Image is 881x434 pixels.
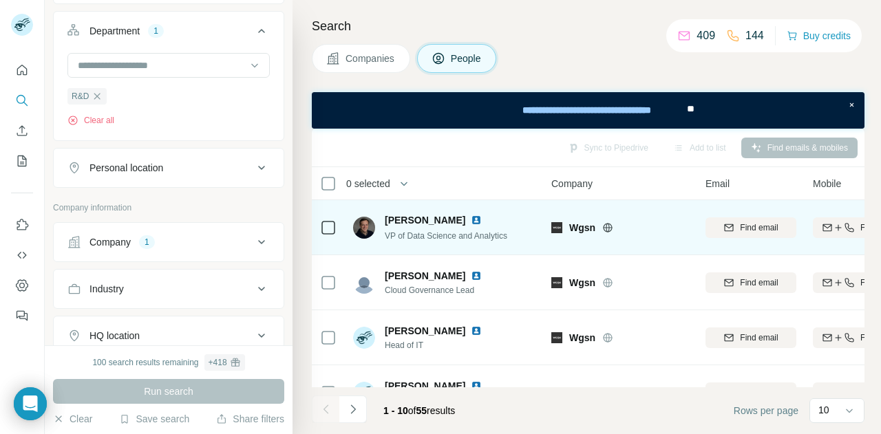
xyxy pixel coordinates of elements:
[697,28,715,44] p: 409
[89,282,124,296] div: Industry
[11,303,33,328] button: Feedback
[11,273,33,298] button: Dashboard
[54,272,284,305] button: Industry
[385,231,507,241] span: VP of Data Science and Analytics
[451,52,482,65] span: People
[705,177,730,191] span: Email
[14,387,47,420] div: Open Intercom Messenger
[551,387,562,398] img: Logo of Wgsn
[705,272,796,293] button: Find email
[408,405,416,416] span: of
[89,161,163,175] div: Personal location
[11,149,33,173] button: My lists
[54,319,284,352] button: HQ location
[89,329,140,343] div: HQ location
[818,403,829,417] p: 10
[139,236,155,248] div: 1
[385,379,465,393] span: [PERSON_NAME]
[569,331,595,345] span: Wgsn
[385,339,487,351] span: Head of IT
[471,325,482,336] img: LinkedIn logo
[353,272,375,294] img: Avatar
[740,387,778,399] span: Find email
[209,356,227,369] div: + 418
[72,90,89,102] span: R&D
[569,276,595,290] span: Wgsn
[705,327,796,348] button: Find email
[53,412,92,426] button: Clear
[346,177,390,191] span: 0 selected
[551,222,562,233] img: Logo of Wgsn
[734,404,798,417] span: Rows per page
[705,382,796,403] button: Find email
[92,354,244,371] div: 100 search results remaining
[353,327,375,349] img: Avatar
[11,213,33,237] button: Use Surfe on LinkedIn
[11,88,33,113] button: Search
[89,235,131,249] div: Company
[471,215,482,226] img: LinkedIn logo
[569,221,595,235] span: Wgsn
[89,24,140,38] div: Department
[312,17,864,36] h4: Search
[339,395,367,423] button: Navigate to next page
[54,151,284,184] button: Personal location
[813,177,841,191] span: Mobile
[312,92,864,129] iframe: Banner
[385,324,465,338] span: [PERSON_NAME]
[740,276,778,289] span: Find email
[383,405,455,416] span: results
[216,412,284,426] button: Share filters
[353,382,375,404] img: Avatar
[745,28,764,44] p: 144
[54,14,284,53] button: Department1
[353,217,375,239] img: Avatar
[551,277,562,288] img: Logo of Wgsn
[11,58,33,83] button: Quick start
[705,217,796,238] button: Find email
[54,226,284,259] button: Company1
[385,269,465,283] span: [PERSON_NAME]
[385,284,487,296] span: Cloud Governance Lead
[740,221,778,234] span: Find email
[383,405,408,416] span: 1 - 10
[346,52,396,65] span: Companies
[67,114,114,127] button: Clear all
[787,26,851,45] button: Buy credits
[53,202,284,214] p: Company information
[471,380,482,391] img: LinkedIn logo
[119,412,189,426] button: Save search
[471,270,482,281] img: LinkedIn logo
[551,332,562,343] img: Logo of Wgsn
[385,213,465,227] span: [PERSON_NAME]
[11,243,33,268] button: Use Surfe API
[148,25,164,37] div: 1
[416,405,427,416] span: 55
[11,118,33,143] button: Enrich CSV
[551,177,593,191] span: Company
[569,386,595,400] span: Wgsn
[740,332,778,344] span: Find email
